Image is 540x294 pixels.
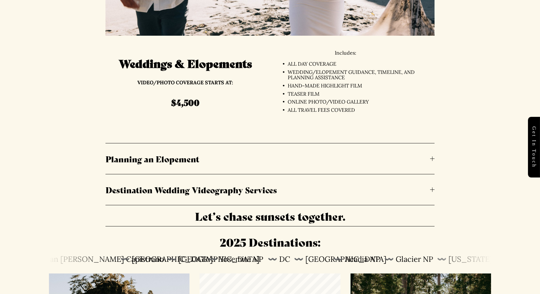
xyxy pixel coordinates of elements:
span: Planning an Elopement [105,153,430,165]
p: ONLINE PHOTO/VIDEO GALLERY [288,99,416,105]
strong: Weddings & Elopements [119,55,252,71]
h2: 2025 Destinations: [105,235,435,249]
tspan: 〰️ [333,254,343,264]
tspan: 〰️ [268,254,277,264]
button: Planning an Elopement [105,143,435,174]
tspan: [GEOGRAPHIC_DATA] [132,254,213,264]
tspan: 〰️ [120,254,130,264]
h2: Let’s chase sunsets together. [49,209,491,224]
tspan: Acadia NP [345,254,380,264]
p: ALL TRAVEL FEES COVERED [288,107,416,113]
tspan: DC [279,254,290,264]
p: ALL DAY COVERAGE [288,61,416,67]
tspan: [GEOGRAPHIC_DATA] [305,254,387,264]
tspan: 〰️ [437,254,447,264]
a: Get in touch [528,117,540,177]
tspan: 〰️ [167,254,177,264]
strong: $4,500 [171,96,200,108]
tspan: 〰️ [294,254,303,264]
tspan: 〰️ [208,254,217,264]
p: TEASER FILM [288,91,416,97]
p: Includes: [275,50,416,56]
p: WEDDING/ELOPEMENT GUIDANCE, TIMELINE, AND PLANNING ASSISTANCE [288,69,416,81]
span: Destination Wedding Videography Services [105,184,430,195]
tspan: Glacier NP [396,254,433,264]
strong: VIDEO/PHOTO COVERAGE STARTS AT: [137,79,233,86]
tspan: 〰️ [384,254,394,264]
tspan: [US_STATE] [448,254,493,264]
button: Destination Wedding Videography Services [105,174,435,205]
tspan: Yosemite NP [219,254,263,264]
tspan: [GEOGRAPHIC_DATA] [178,254,260,264]
tspan: San [PERSON_NAME] Capistrano [45,254,164,264]
p: HAND-MADE HIGHLIGHT FILM [288,83,416,89]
